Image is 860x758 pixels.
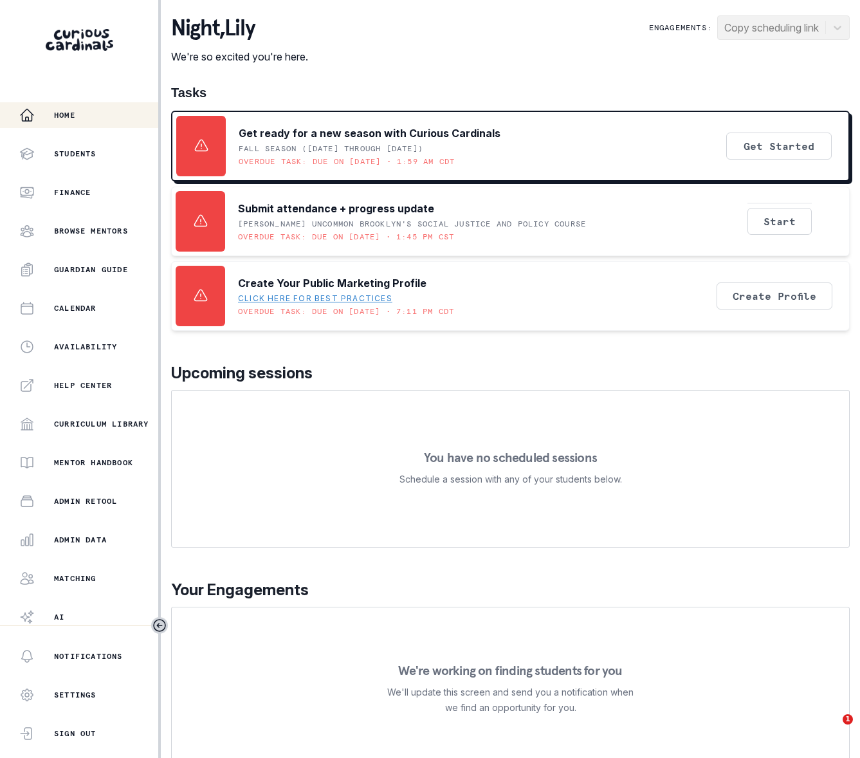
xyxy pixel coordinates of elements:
p: Admin Retool [54,496,117,506]
p: We'll update this screen and send you a notification when we find an opportunity for you. [387,685,634,716]
p: [PERSON_NAME] UNCOMMON Brooklyn's Social Justice and Policy Course [238,219,586,229]
p: Engagements: [649,23,712,33]
a: Click here for best practices [238,293,392,304]
p: Home [54,110,75,120]
p: We're so excited you're here. [171,49,308,64]
button: Get Started [726,133,832,160]
p: Upcoming sessions [171,362,850,385]
p: Sign Out [54,728,96,739]
p: Curriculum Library [54,419,149,429]
p: Notifications [54,651,123,661]
button: Create Profile [717,282,832,310]
p: Get ready for a new season with Curious Cardinals [239,125,500,141]
span: 1 [843,714,853,725]
p: Schedule a session with any of your students below. [399,472,622,487]
p: Mentor Handbook [54,458,133,468]
p: Availability [54,342,117,352]
iframe: Intercom live chat [816,714,847,745]
button: Start [747,208,812,235]
button: Toggle sidebar [151,617,168,634]
p: AI [54,612,64,622]
img: Curious Cardinals Logo [46,29,113,51]
p: You have no scheduled sessions [424,451,597,464]
p: Overdue task: Due on [DATE] • 1:45 PM CST [238,232,454,242]
p: Help Center [54,380,112,391]
p: Overdue task: Due on [DATE] • 7:11 PM CDT [238,306,454,317]
p: Admin Data [54,535,107,545]
p: Matching [54,573,96,584]
h1: Tasks [171,85,850,100]
p: We're working on finding students for you [398,664,622,677]
p: Overdue task: Due on [DATE] • 1:59 AM CDT [239,156,455,167]
p: Students [54,149,96,159]
p: Calendar [54,303,96,313]
p: night , Lily [171,15,308,41]
p: Fall Season ([DATE] through [DATE]) [239,143,423,154]
p: Guardian Guide [54,264,128,275]
p: Create Your Public Marketing Profile [238,275,426,291]
p: Submit attendance + progress update [238,201,434,216]
p: Your Engagements [171,578,850,602]
p: Settings [54,690,96,700]
p: Finance [54,187,91,198]
p: Browse Mentors [54,226,128,236]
